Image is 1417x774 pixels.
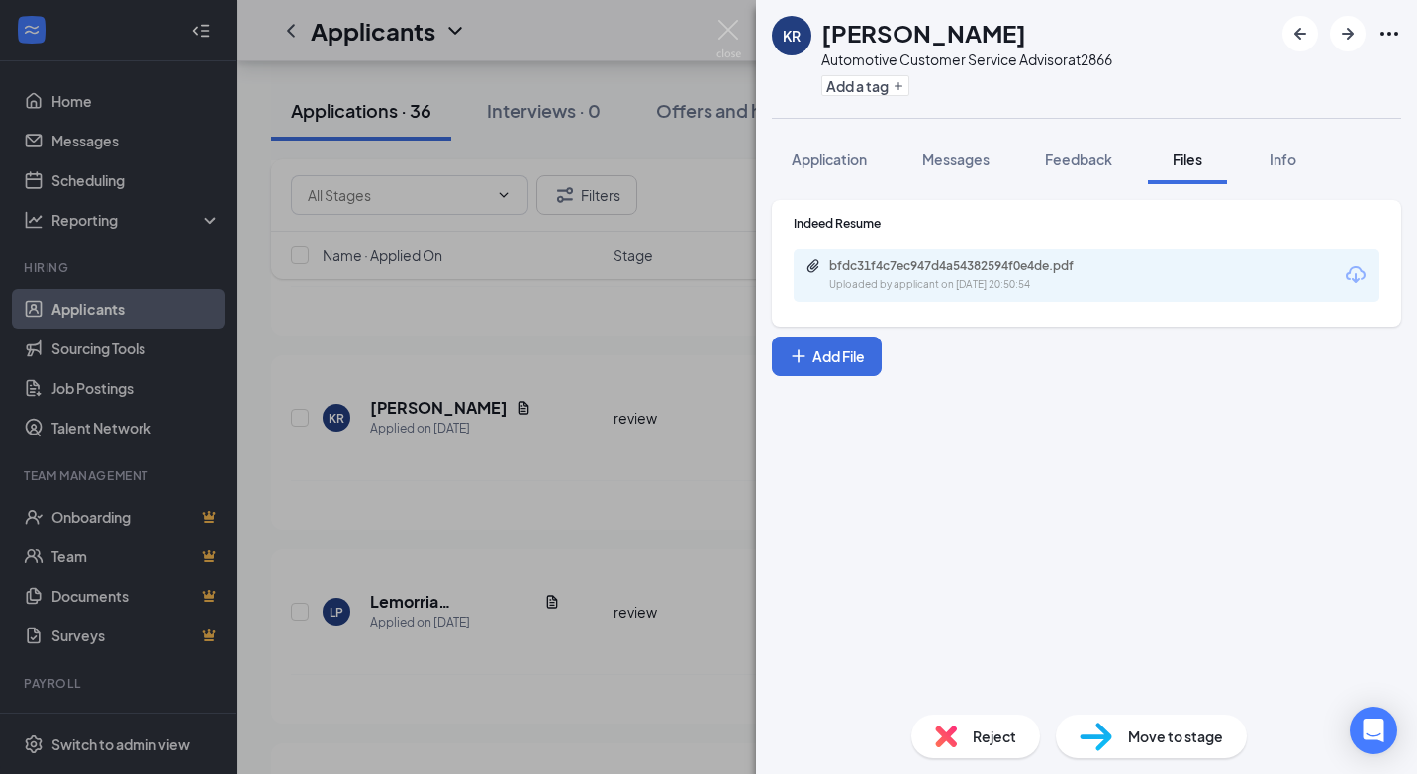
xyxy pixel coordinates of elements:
[1128,726,1223,747] span: Move to stage
[1045,150,1112,168] span: Feedback
[772,337,882,376] button: Add FilePlus
[973,726,1016,747] span: Reject
[821,75,909,96] button: PlusAdd a tag
[1336,22,1360,46] svg: ArrowRight
[1344,263,1368,287] svg: Download
[821,16,1026,49] h1: [PERSON_NAME]
[1270,150,1296,168] span: Info
[922,150,990,168] span: Messages
[805,258,821,274] svg: Paperclip
[893,80,904,92] svg: Plus
[794,215,1379,232] div: Indeed Resume
[1173,150,1202,168] span: Files
[783,26,801,46] div: KR
[1288,22,1312,46] svg: ArrowLeftNew
[821,49,1112,69] div: Automotive Customer Service Advisor at 2866
[1282,16,1318,51] button: ArrowLeftNew
[1330,16,1366,51] button: ArrowRight
[1377,22,1401,46] svg: Ellipses
[789,346,808,366] svg: Plus
[1350,707,1397,754] div: Open Intercom Messenger
[829,277,1126,293] div: Uploaded by applicant on [DATE] 20:50:54
[805,258,1126,293] a: Paperclipbfdc31f4c7ec947d4a54382594f0e4de.pdfUploaded by applicant on [DATE] 20:50:54
[792,150,867,168] span: Application
[829,258,1106,274] div: bfdc31f4c7ec947d4a54382594f0e4de.pdf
